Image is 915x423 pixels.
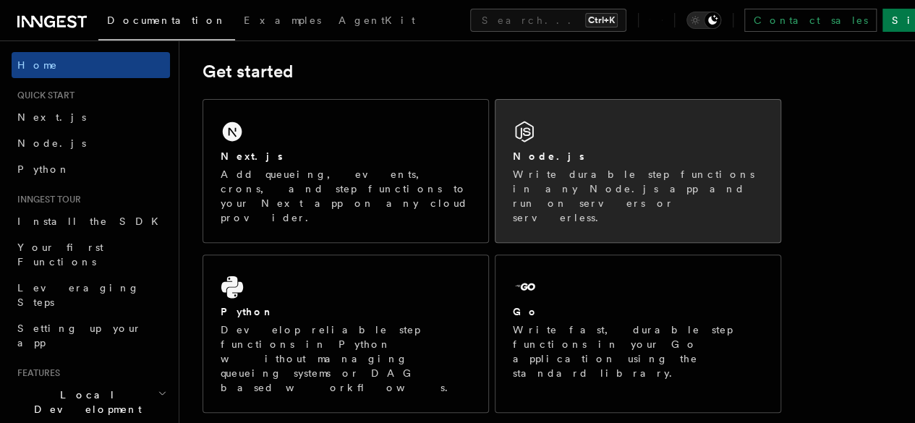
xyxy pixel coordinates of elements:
span: Documentation [107,14,226,26]
a: Node.jsWrite durable step functions in any Node.js app and run on servers or serverless. [495,99,781,243]
a: PythonDevelop reliable step functions in Python without managing queueing systems or DAG based wo... [203,255,489,413]
button: Local Development [12,382,170,422]
span: Examples [244,14,321,26]
a: AgentKit [330,4,424,39]
button: Search...Ctrl+K [470,9,626,32]
span: Quick start [12,90,75,101]
span: Python [17,163,70,175]
span: Your first Functions [17,242,103,268]
a: GoWrite fast, durable step functions in your Go application using the standard library. [495,255,781,413]
p: Add queueing, events, crons, and step functions to your Next app on any cloud provider. [221,167,471,225]
a: Node.js [12,130,170,156]
a: Leveraging Steps [12,275,170,315]
a: Python [12,156,170,182]
span: Node.js [17,137,86,149]
a: Install the SDK [12,208,170,234]
a: Your first Functions [12,234,170,275]
h2: Next.js [221,149,283,163]
span: Local Development [12,388,158,416]
h2: Node.js [513,149,584,163]
button: Toggle dark mode [686,12,721,29]
p: Develop reliable step functions in Python without managing queueing systems or DAG based workflows. [221,322,471,395]
span: Home [17,58,58,72]
span: Install the SDK [17,215,167,227]
h2: Python [221,304,274,319]
a: Setting up your app [12,315,170,356]
a: Home [12,52,170,78]
span: Leveraging Steps [17,282,140,308]
p: Write durable step functions in any Node.js app and run on servers or serverless. [513,167,763,225]
a: Documentation [98,4,235,40]
p: Write fast, durable step functions in your Go application using the standard library. [513,322,763,380]
span: AgentKit [339,14,415,26]
span: Next.js [17,111,86,123]
a: Get started [203,61,293,82]
a: Next.js [12,104,170,130]
kbd: Ctrl+K [585,13,618,27]
h2: Go [513,304,539,319]
a: Next.jsAdd queueing, events, crons, and step functions to your Next app on any cloud provider. [203,99,489,243]
span: Features [12,367,60,379]
a: Contact sales [744,9,877,32]
span: Inngest tour [12,194,81,205]
span: Setting up your app [17,322,142,349]
a: Examples [235,4,330,39]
